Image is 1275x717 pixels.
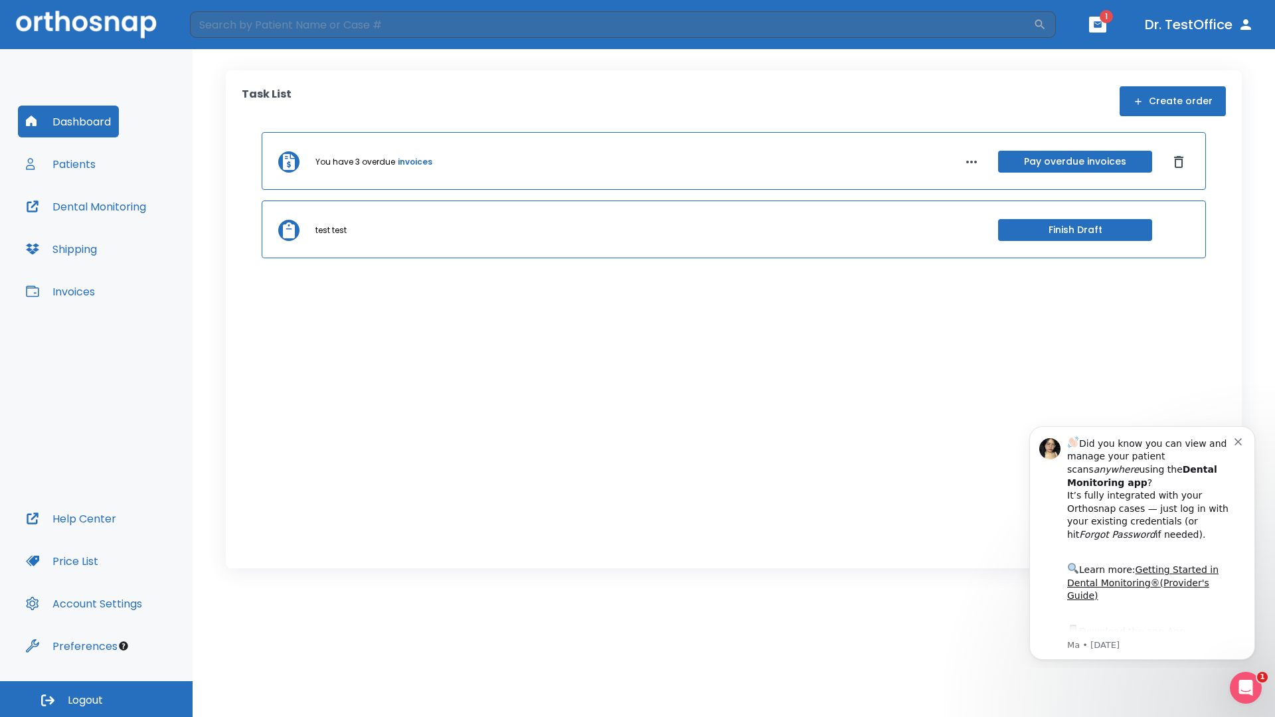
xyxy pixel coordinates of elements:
[18,191,154,222] button: Dental Monitoring
[1257,672,1268,682] span: 1
[18,630,126,662] button: Preferences
[18,276,103,307] button: Invoices
[998,151,1152,173] button: Pay overdue invoices
[1230,672,1262,704] iframe: Intercom live chat
[1140,13,1259,37] button: Dr. TestOffice
[118,640,129,652] div: Tooltip anchor
[1120,86,1226,116] button: Create order
[18,545,106,577] button: Price List
[18,503,124,534] button: Help Center
[58,225,225,237] p: Message from Ma, sent 7w ago
[398,156,432,168] a: invoices
[18,588,150,619] button: Account Settings
[242,86,292,116] p: Task List
[1100,10,1113,23] span: 1
[18,106,119,137] button: Dashboard
[190,11,1033,38] input: Search by Patient Name or Case #
[1168,151,1189,173] button: Dismiss
[998,219,1152,241] button: Finish Draft
[16,11,157,38] img: Orthosnap
[18,148,104,180] button: Patients
[225,21,236,31] button: Dismiss notification
[315,224,347,236] p: test test
[1009,414,1275,668] iframe: Intercom notifications message
[68,693,103,708] span: Logout
[315,156,395,168] p: You have 3 overdue
[58,208,225,276] div: Download the app: | ​ Let us know if you need help getting started!
[18,233,105,265] button: Shipping
[58,212,176,236] a: App Store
